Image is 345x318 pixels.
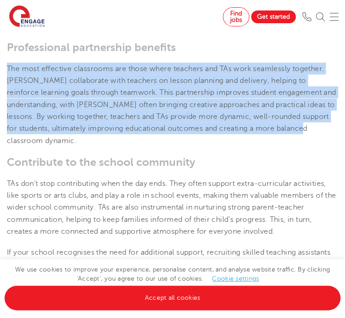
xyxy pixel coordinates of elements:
span: Professional partnership benefits [7,41,176,54]
span: Contribute to the school community [7,156,196,169]
img: Engage Education [9,5,45,28]
p: [DATE] [7,246,338,294]
img: Phone [302,12,311,21]
a: Find jobs [223,7,249,26]
a: Accept all cookies [5,286,340,310]
span: TAs don’t stop contributing when the day ends. They often support extra-curricular activities, li... [7,180,336,236]
span: If your school recognises the need for additional support, recruiting skilled teaching assistants... [7,248,330,281]
a: Get started [251,10,296,23]
span: We use cookies to improve your experience, personalise content, and analyse website traffic. By c... [5,266,340,301]
img: Search [316,12,325,21]
a: Cookie settings [212,275,259,282]
span: The most effective classrooms are those where teachers and TAs work seamlessly together. [PERSON_... [7,65,336,145]
span: Find jobs [230,10,242,23]
img: Mobile Menu [330,12,339,21]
